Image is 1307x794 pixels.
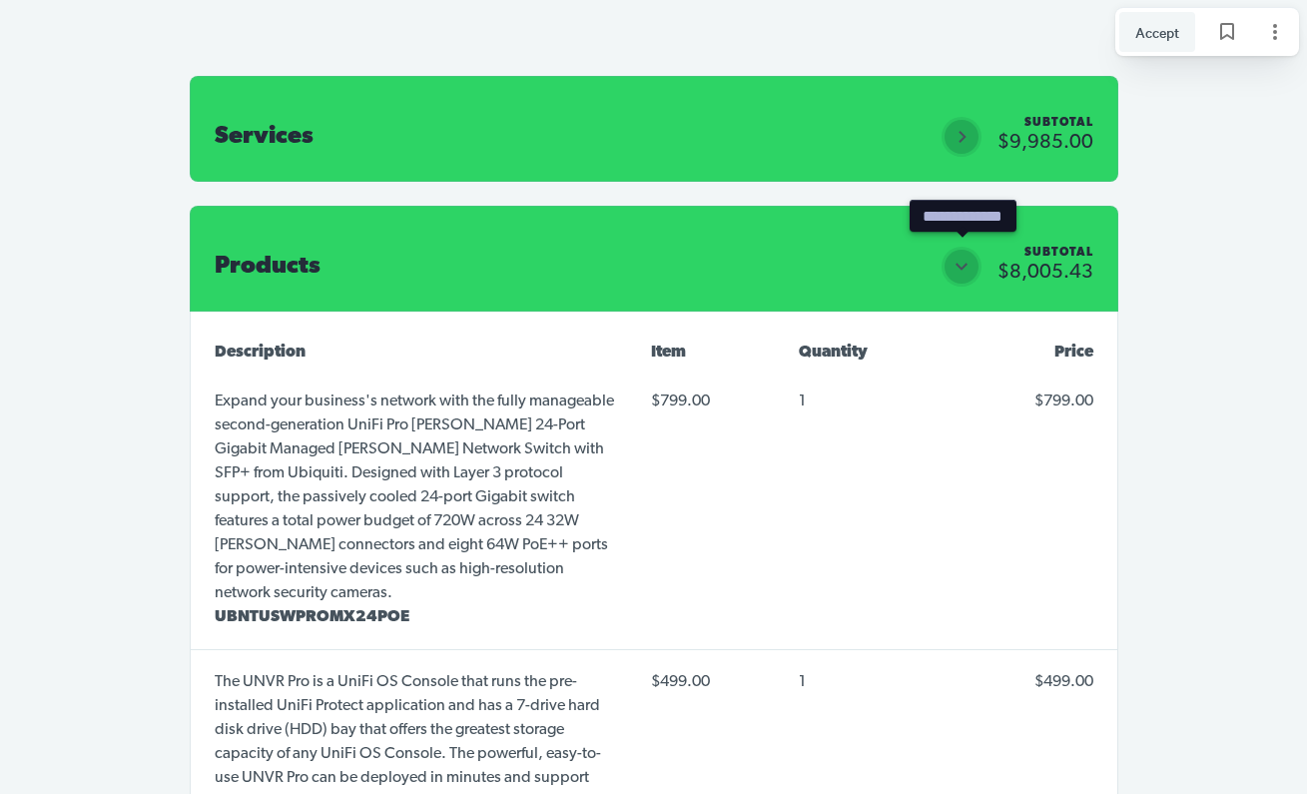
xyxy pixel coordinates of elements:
[651,666,767,698] span: $499.00
[215,255,321,279] span: Products
[215,345,306,361] span: Description
[942,117,981,157] button: Open section
[799,674,806,690] span: 1
[1034,674,1093,690] span: $499.00
[1024,247,1093,259] div: Subtotal
[997,133,1093,153] span: $9,985.00
[215,609,409,625] span: UBNTUSWPROMX24POE
[215,125,314,149] span: Services
[1135,21,1179,43] span: Accept
[1024,117,1093,129] div: Subtotal
[1119,12,1195,52] button: Accept
[799,345,868,361] span: Quantity
[651,386,767,417] span: $799.00
[942,247,981,287] button: Close section
[997,263,1093,283] span: $8,005.43
[1034,394,1093,409] span: $799.00
[651,345,686,361] span: Item
[1054,345,1093,361] span: Price
[1255,12,1295,52] button: Page options
[215,390,619,605] p: Expand your business's network with the fully manageable second-generation UniFi Pro [PERSON_NAME...
[799,394,806,409] span: 1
